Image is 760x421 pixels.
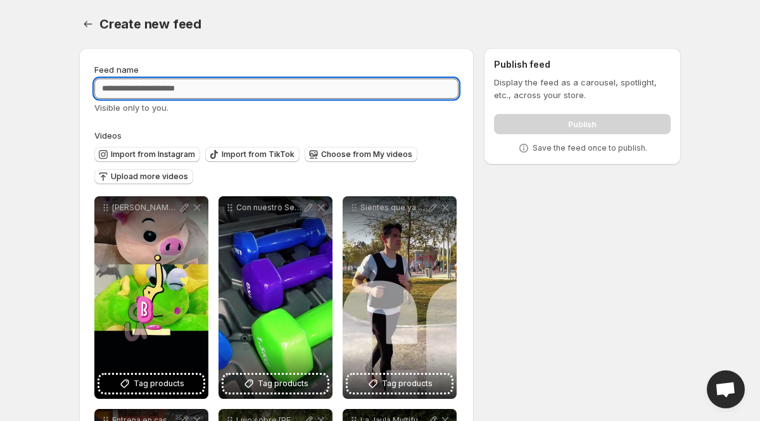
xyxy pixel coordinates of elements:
[494,58,671,71] h2: Publish feed
[99,375,203,393] button: Tag products
[382,377,433,390] span: Tag products
[236,203,302,213] p: Con nuestro Set de Mancuernas 6KG podrs tonificar ganar fuerza y mantenerte en forma de manera pr...
[99,16,201,32] span: Create new feed
[112,203,178,213] p: [PERSON_NAME] a tu beb la seguridad y comodidad que merece Nuestro Cojn Asiento Cerdito lo acompa...
[258,377,308,390] span: Tag products
[94,103,168,113] span: Visible only to you.
[321,149,412,160] span: Choose from My videos
[707,370,745,408] div: Open chat
[79,15,97,33] button: Settings
[94,130,122,141] span: Videos
[94,147,200,162] button: Import from Instagram
[222,149,294,160] span: Import from TikTok
[134,377,184,390] span: Tag products
[224,375,327,393] button: Tag products
[305,147,417,162] button: Choose from My videos
[533,143,647,153] p: Save the feed once to publish.
[111,172,188,182] span: Upload more videos
[218,196,332,399] div: Con nuestro Set de Mancuernas 6KG podrs tonificar ganar fuerza y mantenerte en forma de manera pr...
[360,203,426,213] p: Sientes que ya no progresas Es momento de aumentar la intensidad Con este Chaleco de Peso Ajustab...
[94,169,193,184] button: Upload more videos
[343,196,457,399] div: Sientes que ya no progresas Es momento de aumentar la intensidad Con este Chaleco de Peso Ajustab...
[348,375,452,393] button: Tag products
[94,196,208,399] div: [PERSON_NAME] a tu beb la seguridad y comodidad que merece Nuestro Cojn Asiento Cerdito lo acompa...
[494,76,671,101] p: Display the feed as a carousel, spotlight, etc., across your store.
[111,149,195,160] span: Import from Instagram
[205,147,300,162] button: Import from TikTok
[94,65,139,75] span: Feed name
